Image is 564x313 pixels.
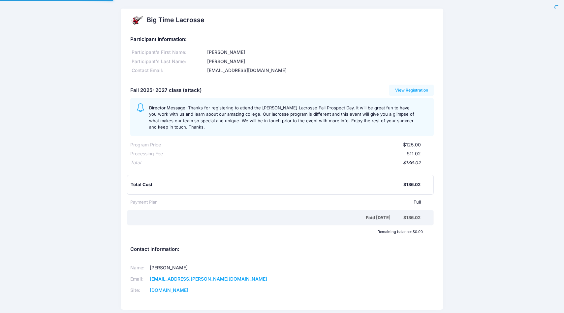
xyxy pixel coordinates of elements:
[389,85,434,96] a: View Registration
[130,150,163,157] div: Processing Fee
[130,58,206,65] div: Participant's Last Name:
[163,150,421,157] div: $11.02
[130,273,147,285] td: Email:
[206,58,434,65] div: [PERSON_NAME]
[206,49,434,56] div: [PERSON_NAME]
[130,285,147,296] td: Site:
[147,16,204,24] h2: Big Time Lacrosse
[150,276,267,282] a: [EMAIL_ADDRESS][PERSON_NAME][DOMAIN_NAME]
[127,230,426,234] div: Remaining balance: $0.00
[130,49,206,56] div: Participant's First Name:
[150,287,188,293] a: [DOMAIN_NAME]
[130,262,147,273] td: Name:
[403,215,421,221] div: $136.02
[132,215,403,221] div: Paid [DATE]
[130,37,434,43] h5: Participant Information:
[130,199,158,206] div: Payment Plan
[149,105,187,110] span: Director Message:
[158,199,421,206] div: Full
[130,159,141,166] div: Total
[403,181,421,188] div: $136.02
[403,142,421,147] span: $125.00
[130,88,202,94] h5: Fall 2025: 2027 class (attack)
[131,181,403,188] div: Total Cost
[141,159,421,166] div: $136.02
[130,141,161,148] div: Program Price
[206,67,434,74] div: [EMAIL_ADDRESS][DOMAIN_NAME]
[147,262,273,273] td: [PERSON_NAME]
[130,247,434,253] h5: Contact Information:
[149,105,414,130] span: Thanks for registering to attend the [PERSON_NAME] Lacrosse Fall Prospect Day. It will be great f...
[130,67,206,74] div: Contact Email:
